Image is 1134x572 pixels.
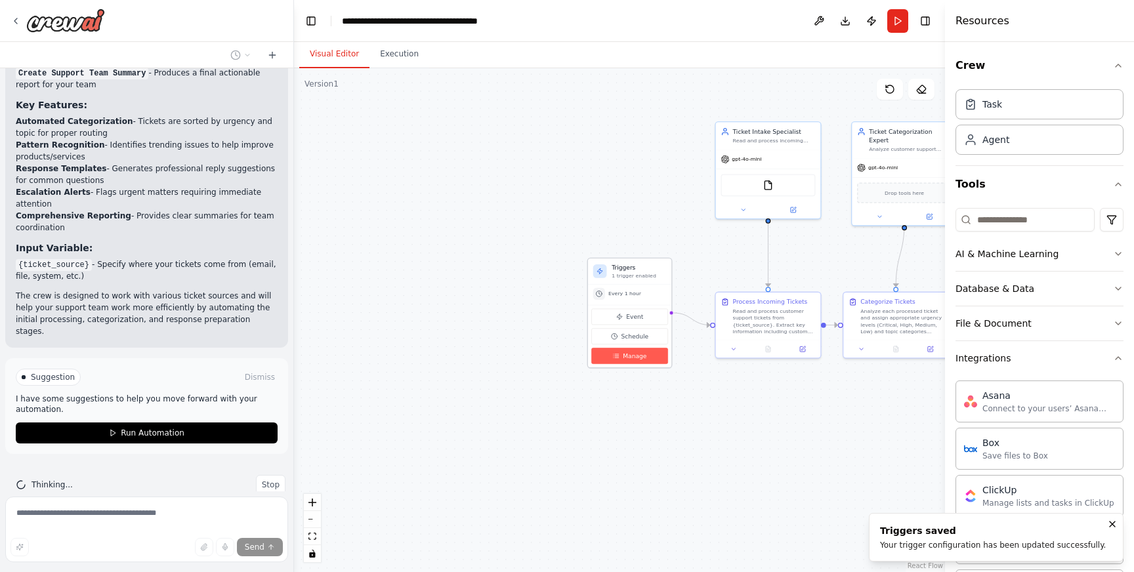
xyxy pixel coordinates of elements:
div: Process Incoming Tickets [733,298,808,306]
strong: Key Features: [16,100,87,110]
div: Agent [982,133,1009,146]
li: - Provides clear summaries for team coordination [16,210,278,234]
nav: breadcrumb [342,14,490,28]
div: Ticket Categorization Expert [869,127,952,144]
button: Crew [955,47,1123,84]
button: Send [237,538,283,556]
div: Categorize TicketsAnalyze each processed ticket and assign appropriate urgency levels (Critical, ... [843,292,949,359]
img: FileReadTool [763,180,774,191]
span: Send [245,542,264,552]
div: Box [982,436,1048,449]
li: - Flags urgent matters requiring immediate attention [16,186,278,210]
div: Ticket Intake Specialist [733,127,816,136]
h4: Resources [955,13,1009,29]
button: Schedule [591,328,668,344]
p: I have some suggestions to help you move forward with your automation. [16,394,278,415]
button: Start a new chat [262,47,283,63]
span: gpt-4o-mini [732,156,761,163]
div: Triggers saved [880,524,1106,537]
div: ClickUp [982,483,1114,497]
strong: Pattern Recognition [16,140,104,150]
button: Open in side panel [788,344,818,354]
button: Click to speak your automation idea [216,538,234,556]
strong: Escalation Alerts [16,188,91,197]
p: 1 trigger enabled [612,272,666,279]
span: Suggestion [31,372,75,382]
span: Drop tools here [885,189,924,197]
p: The crew is designed to work with various ticket sources and will help your support team work mor... [16,290,278,337]
div: Database & Data [955,282,1034,295]
code: Create Support Team Summary [16,68,148,79]
span: Manage [623,352,646,360]
button: Open in side panel [769,205,817,215]
g: Edge from 788af8b8-ada4-4595-97fb-4284733229ee to f9b2c246-bb50-4e18-bb01-6c4dde066d6f [892,222,909,287]
div: Triggers1 trigger enabledEvery 1 hourEventScheduleManage [587,258,673,369]
strong: Comprehensive Reporting [16,211,131,220]
strong: Input Variable: [16,243,93,253]
div: Your trigger configuration has been updated successfully. [880,540,1106,550]
g: Edge from 785c10dc-2516-4b35-a9ce-e8d7f437c6f4 to 8c274c46-64b9-4c5a-b1ff-d754fe74e84d [764,224,772,287]
li: - Generates professional reply suggestions for common questions [16,163,278,186]
button: Dismiss [242,371,278,384]
h3: Triggers [612,264,666,272]
li: - Tickets are sorted by urgency and topic for proper routing [16,115,278,139]
strong: Response Templates [16,164,106,173]
button: zoom in [304,494,321,511]
button: Switch to previous chat [225,47,257,63]
button: Execution [369,41,429,68]
button: AI & Machine Learning [955,237,1123,271]
button: Hide left sidebar [302,12,320,30]
button: Integrations [955,341,1123,375]
div: Categorize Tickets [860,298,915,306]
div: Asana [982,389,1115,402]
div: Crew [955,84,1123,165]
button: No output available [750,344,786,354]
img: Logo [26,9,105,32]
img: Box [964,442,977,455]
button: Event [591,309,668,325]
span: Every 1 hour [608,291,641,297]
button: Run Automation [16,422,278,443]
span: Run Automation [121,428,184,438]
div: Analyze each processed ticket and assign appropriate urgency levels (Critical, High, Medium, Low)... [860,308,943,335]
button: Tools [955,166,1123,203]
button: Manage [591,348,668,364]
button: Improve this prompt [10,538,29,556]
button: Open in side panel [905,212,953,222]
button: Open in side panel [915,344,945,354]
button: Upload files [195,538,213,556]
div: Ticket Intake SpecialistRead and process incoming customer support tickets from various sources (... [715,121,821,219]
div: Save files to Box [982,451,1048,461]
code: {ticket_source} [16,259,92,271]
button: File & Document [955,306,1123,340]
div: AI & Machine Learning [955,247,1059,260]
div: Read and process customer support tickets from {ticket_source}. Extract key information including... [733,308,816,335]
button: toggle interactivity [304,545,321,562]
div: Ticket Categorization ExpertAnalyze customer support tickets and categorize them by urgency level... [851,121,957,226]
button: Stop [256,475,285,495]
span: Stop [262,480,280,490]
img: Asana [964,395,977,408]
div: Connect to your users’ Asana accounts [982,403,1115,414]
button: fit view [304,528,321,545]
span: Event [626,312,643,321]
div: Task [982,98,1002,111]
g: Edge from triggers to 8c274c46-64b9-4c5a-b1ff-d754fe74e84d [673,309,710,329]
button: Database & Data [955,272,1123,306]
div: Process Incoming TicketsRead and process customer support tickets from {ticket_source}. Extract k... [715,292,821,359]
div: Manage lists and tasks in ClickUp [982,498,1114,508]
div: React Flow controls [304,494,321,562]
div: Analyze customer support tickets and categorize them by urgency level (Critical, High, Medium, Lo... [869,146,952,153]
span: Thinking... [31,480,73,490]
div: Version 1 [304,79,339,89]
span: Schedule [621,332,648,340]
span: gpt-4o-mini [868,165,898,171]
g: Edge from 8c274c46-64b9-4c5a-b1ff-d754fe74e84d to f9b2c246-bb50-4e18-bb01-6c4dde066d6f [826,321,838,329]
div: Integrations [955,352,1011,365]
button: Visual Editor [299,41,369,68]
button: zoom out [304,511,321,528]
div: File & Document [955,317,1032,330]
li: - Identifies trending issues to help improve products/services [16,139,278,163]
li: - Produces a final actionable report for your team [16,67,278,91]
button: Hide right sidebar [916,12,934,30]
